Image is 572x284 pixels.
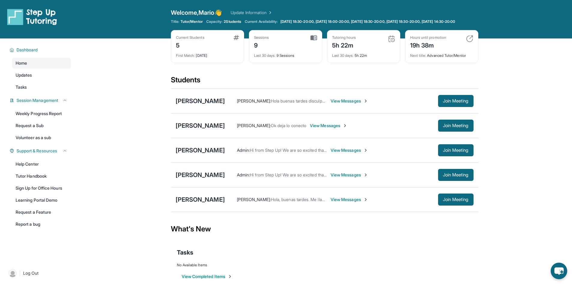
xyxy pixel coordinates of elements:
[171,8,222,17] span: Welcome, Mario 👋
[443,198,469,201] span: Join Meeting
[443,99,469,103] span: Join Meeting
[12,120,71,131] a: Request a Sub
[16,84,27,90] span: Tasks
[237,98,271,103] span: [PERSON_NAME] :
[331,172,368,178] span: View Messages
[363,173,368,177] img: Chevron-Right
[176,35,204,40] div: Current Students
[438,120,474,132] button: Join Meeting
[8,269,17,277] img: user-img
[466,35,473,42] img: card
[410,50,473,58] div: Advanced Tutor/Mentor
[254,50,317,58] div: 9 Sessions
[176,171,225,179] div: [PERSON_NAME]
[16,72,32,78] span: Updates
[438,194,474,206] button: Join Meeting
[237,148,250,153] span: Admin :
[443,173,469,177] span: Join Meeting
[443,148,469,152] span: Join Meeting
[206,19,223,24] span: Capacity:
[17,148,57,154] span: Support & Resources
[343,123,347,128] img: Chevron-Right
[332,53,354,58] span: Last 30 days :
[254,35,269,40] div: Sessions
[363,148,368,153] img: Chevron-Right
[171,19,179,24] span: Title:
[12,108,71,119] a: Weekly Progress Report
[438,95,474,107] button: Join Meeting
[331,98,368,104] span: View Messages
[310,123,347,129] span: View Messages
[12,195,71,206] a: Learning Portal Demo
[332,50,395,58] div: 5h 22m
[363,197,368,202] img: Chevron-Right
[12,219,71,230] a: Report a bug
[176,50,239,58] div: [DATE]
[310,35,317,41] img: card
[438,144,474,156] button: Join Meeting
[332,35,356,40] div: Tutoring hours
[224,19,241,24] span: 2 Students
[254,40,269,50] div: 9
[176,195,225,204] div: [PERSON_NAME]
[332,40,356,50] div: 5h 22m
[363,99,368,103] img: Chevron-Right
[171,75,478,88] div: Students
[388,35,395,42] img: card
[12,70,71,81] a: Updates
[176,40,204,50] div: 5
[171,216,478,242] div: What's New
[12,171,71,182] a: Tutor Handbook
[271,123,306,128] span: Ok deja lo conecto
[176,121,225,130] div: [PERSON_NAME]
[279,19,457,24] a: [DATE] 18:30-20:00, [DATE] 18:00-20:00, [DATE] 18:30-20:00, [DATE] 18:30-20:00, [DATE] 14:30-20:00
[231,10,273,16] a: Update Information
[12,132,71,143] a: Volunteer as a sub
[14,47,67,53] button: Dashboard
[16,60,27,66] span: Home
[551,263,567,279] button: chat-button
[177,263,472,267] div: No Available Items
[14,148,67,154] button: Support & Resources
[7,8,57,25] img: logo
[6,267,71,280] a: |Log Out
[237,172,250,177] span: Admin :
[254,53,276,58] span: Last 30 days :
[237,197,271,202] span: [PERSON_NAME] :
[176,97,225,105] div: [PERSON_NAME]
[271,98,464,103] span: Hola buenas tardes disculpe por el momento no vamos a seguir con la tutoría Gracias por su atención
[176,146,225,154] div: [PERSON_NAME]
[280,19,455,24] span: [DATE] 18:30-20:00, [DATE] 18:00-20:00, [DATE] 18:30-20:00, [DATE] 18:30-20:00, [DATE] 14:30-20:00
[331,147,368,153] span: View Messages
[438,169,474,181] button: Join Meeting
[177,248,193,257] span: Tasks
[14,97,67,103] button: Session Management
[182,273,232,279] button: View Completed Items
[410,40,446,50] div: 19h 38m
[234,35,239,40] img: card
[237,123,271,128] span: [PERSON_NAME] :
[12,183,71,194] a: Sign Up for Office Hours
[12,82,71,93] a: Tasks
[12,58,71,69] a: Home
[12,207,71,218] a: Request a Feature
[176,53,195,58] span: First Match :
[17,47,38,53] span: Dashboard
[17,97,58,103] span: Session Management
[331,197,368,203] span: View Messages
[23,270,39,276] span: Log Out
[410,53,426,58] span: Next title :
[267,10,273,16] img: Chevron Right
[12,159,71,169] a: Help Center
[443,124,469,127] span: Join Meeting
[245,19,278,24] span: Current Availability:
[180,19,203,24] span: Tutor/Mentor
[19,270,21,277] span: |
[410,35,446,40] div: Hours until promotion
